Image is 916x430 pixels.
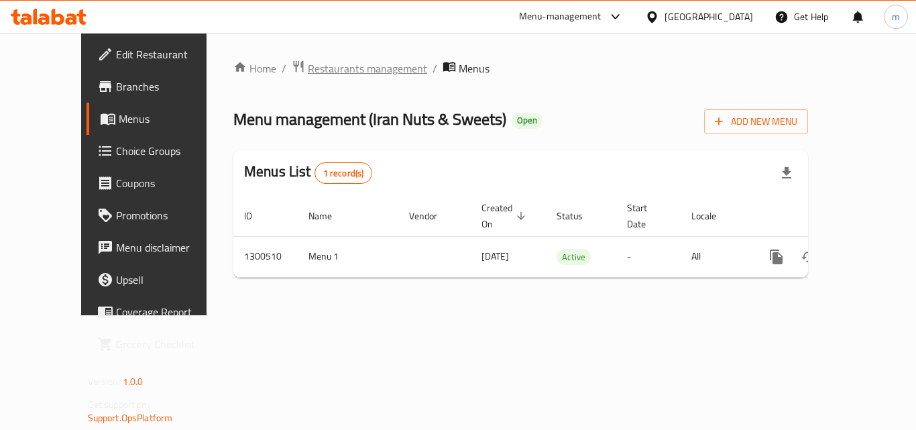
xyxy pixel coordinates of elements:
table: enhanced table [233,196,900,278]
span: 1.0.0 [123,373,144,390]
button: Add New Menu [704,109,808,134]
button: more [760,241,793,273]
div: Total records count [314,162,373,184]
nav: breadcrumb [233,60,808,77]
span: Promotions [116,207,223,223]
div: [GEOGRAPHIC_DATA] [665,9,753,24]
td: - [616,236,681,277]
span: Status [557,208,600,224]
span: Coverage Report [116,304,223,320]
li: / [282,60,286,76]
span: 1 record(s) [315,167,372,180]
a: Upsell [87,264,234,296]
span: Edit Restaurant [116,46,223,62]
a: Support.OpsPlatform [88,409,173,427]
span: Version: [88,373,121,390]
a: Restaurants management [292,60,427,77]
a: Home [233,60,276,76]
a: Promotions [87,199,234,231]
td: 1300510 [233,236,298,277]
a: Coupons [87,167,234,199]
div: Open [512,113,542,129]
span: [DATE] [481,248,509,265]
div: Active [557,249,591,265]
span: Created On [481,200,530,232]
span: Active [557,250,591,265]
span: Menus [119,111,223,127]
span: ID [244,208,270,224]
span: Add New Menu [715,113,797,130]
span: Choice Groups [116,143,223,159]
th: Actions [750,196,900,237]
span: Coupons [116,175,223,191]
a: Menu disclaimer [87,231,234,264]
a: Choice Groups [87,135,234,167]
span: Locale [691,208,734,224]
td: All [681,236,750,277]
a: Menus [87,103,234,135]
span: Menu management ( Iran Nuts & Sweets ) [233,104,506,134]
button: Change Status [793,241,825,273]
span: Name [308,208,349,224]
span: Open [512,115,542,126]
span: Upsell [116,272,223,288]
span: Grocery Checklist [116,336,223,352]
span: Restaurants management [308,60,427,76]
a: Edit Restaurant [87,38,234,70]
span: Vendor [409,208,455,224]
a: Coverage Report [87,296,234,328]
div: Export file [770,157,803,189]
span: Get support on: [88,396,150,413]
span: Menu disclaimer [116,239,223,256]
a: Grocery Checklist [87,328,234,360]
span: Start Date [627,200,665,232]
li: / [433,60,437,76]
span: m [892,9,900,24]
a: Branches [87,70,234,103]
div: Menu-management [519,9,602,25]
span: Menus [459,60,490,76]
span: Branches [116,78,223,95]
h2: Menus List [244,162,372,184]
td: Menu 1 [298,236,398,277]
